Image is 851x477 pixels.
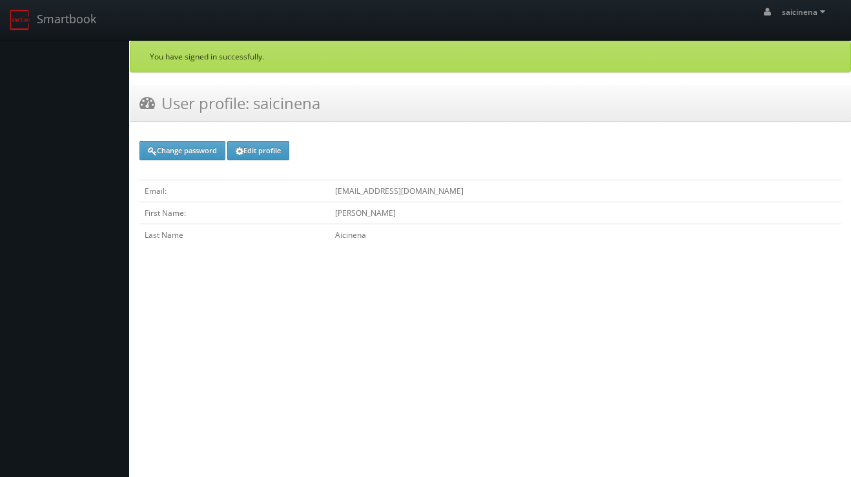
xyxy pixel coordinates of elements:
[227,141,289,160] a: Edit profile
[139,141,225,160] a: Change password
[150,51,831,62] p: You have signed in successfully.
[10,10,30,30] img: smartbook-logo.png
[139,92,320,114] h3: User profile: saicinena
[330,180,841,202] td: [EMAIL_ADDRESS][DOMAIN_NAME]
[139,202,330,224] td: First Name:
[139,224,330,246] td: Last Name
[139,180,330,202] td: Email:
[330,202,841,224] td: [PERSON_NAME]
[782,6,829,17] span: saicinena
[330,224,841,246] td: Aicinena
